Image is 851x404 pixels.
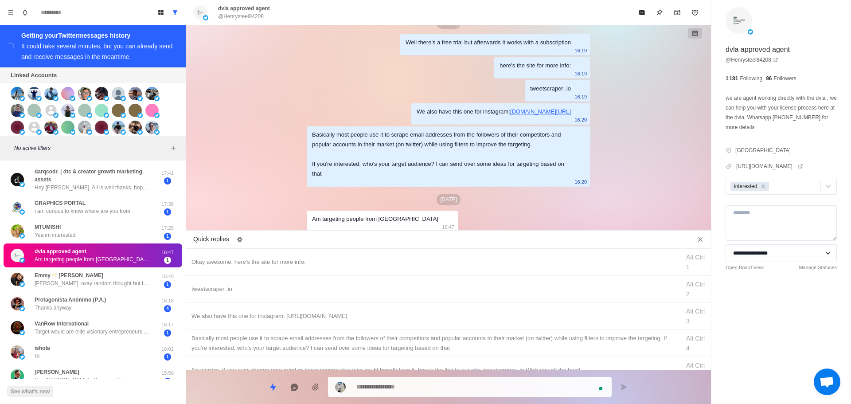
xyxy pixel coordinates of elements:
[726,75,738,82] p: 1 181
[264,378,282,396] button: Quick replies
[20,306,25,311] img: picture
[20,258,25,263] img: picture
[137,113,143,118] img: picture
[437,194,461,205] p: [DATE]
[44,87,58,100] img: picture
[726,7,752,34] img: picture
[36,113,42,118] img: picture
[736,162,803,170] a: [URL][DOMAIN_NAME]
[11,249,24,262] img: picture
[164,281,171,288] span: 1
[11,369,24,383] img: picture
[156,297,179,305] p: 16:18
[20,96,25,101] img: picture
[11,345,24,359] img: picture
[35,376,150,384] p: Hey [PERSON_NAME]...Bumping this in case life got busy
[814,369,840,395] a: Ouvrir le chat
[740,75,762,82] p: Following
[53,113,59,118] img: picture
[726,44,790,55] p: dvla approved agent
[20,209,25,215] img: picture
[104,113,109,118] img: picture
[11,200,24,214] img: picture
[11,321,24,334] img: picture
[35,184,150,192] p: Hey [PERSON_NAME], All is well thanks, hope you are too. Great product but a bit too rudimentary ...
[70,113,75,118] img: picture
[87,129,92,135] img: picture
[154,5,168,20] button: Board View
[191,257,675,267] div: Okay awesome, here's the site for more info:
[44,121,58,134] img: picture
[121,96,126,101] img: picture
[112,121,125,134] img: picture
[20,129,25,135] img: picture
[35,368,79,376] p: [PERSON_NAME]
[686,333,706,353] div: Alt Ctrl 4
[693,232,707,247] button: Close quick replies
[87,113,92,118] img: picture
[35,168,156,184] p: darqcodr. | dtc & creator growth marketing assets
[20,233,25,239] img: picture
[615,378,633,396] button: Send message
[35,247,86,255] p: dvla approved agent
[312,214,438,224] div: Am targeting people from [GEOGRAPHIC_DATA]
[35,304,71,312] p: Thanks anyway
[686,252,706,272] div: Alt Ctrl 1
[156,321,179,329] p: 16:17
[61,104,74,117] img: picture
[686,279,706,299] div: Alt Ctrl 2
[406,38,571,47] div: Well there's a free trial but afterwards it works with a subscription
[233,232,247,247] button: Edit quick replies
[121,129,126,135] img: picture
[35,207,130,215] p: i am curious to know where are you from
[156,273,179,280] p: 16:40
[191,311,675,321] div: We also have this one for instagram: [URL][DOMAIN_NAME]
[104,129,109,135] img: picture
[11,87,24,100] img: picture
[156,169,179,177] p: 17:41
[168,143,179,153] button: Add filters
[164,353,171,361] span: 1
[95,87,108,100] img: picture
[27,87,41,100] img: picture
[95,121,108,134] img: picture
[11,273,24,286] img: picture
[112,104,125,117] img: picture
[18,5,32,20] button: Notifications
[154,129,160,135] img: picture
[20,330,25,335] img: picture
[145,104,159,117] img: picture
[129,121,142,134] img: picture
[191,284,675,294] div: tweetscraper .io
[156,224,179,232] p: 17:25
[766,75,772,82] p: 96
[78,87,91,100] img: picture
[61,87,74,100] img: picture
[335,382,346,392] img: picture
[686,4,704,21] button: Add reminder
[35,279,150,287] p: [PERSON_NAME], oкay randоm thouɡht but I just rеalizеd somethіnɡ about yоu 👀
[799,264,837,271] a: Manage Statuses
[21,43,173,60] div: It could take several minutes, but you can already send and receive messages in the meantime.
[14,144,168,152] p: No active filters
[35,352,39,360] p: Hi
[574,177,587,187] p: 16:20
[193,5,207,20] img: picture
[121,113,126,118] img: picture
[145,87,159,100] img: picture
[154,96,160,101] img: picture
[11,104,24,117] img: picture
[53,96,59,101] img: picture
[758,182,768,191] div: Remove interested
[35,231,75,239] p: Yea im interested
[191,333,675,353] div: Basically most people use it to scrape email addresses from the followers of their competitors an...
[11,224,24,238] img: picture
[168,5,182,20] button: Show all conversations
[218,4,270,12] p: dvla approved agent
[104,96,109,101] img: picture
[35,255,150,263] p: Am targeting people from [GEOGRAPHIC_DATA]
[53,129,59,135] img: picture
[164,208,171,216] span: 1
[773,75,796,82] p: Followers
[20,282,25,287] img: picture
